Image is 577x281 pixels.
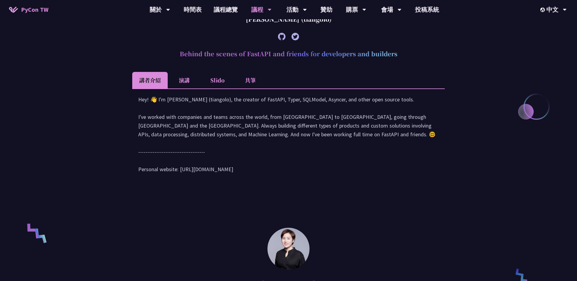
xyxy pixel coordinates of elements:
h2: Behind the scenes of FastAPI and friends for developers and builders [132,45,445,63]
div: Hey! 👋 I'm [PERSON_NAME] (tiangolo), the creator of FastAPI, Typer, SQLModel, Asyncer, and other ... [138,95,439,180]
li: Slido [201,72,234,88]
span: PyCon TW [21,5,48,14]
li: 演講 [168,72,201,88]
img: Home icon of PyCon TW 2025 [9,7,18,13]
img: Locale Icon [540,8,546,12]
li: 共筆 [234,72,267,88]
div: [PERSON_NAME] (tiangolo) [132,10,445,28]
img: 林滿新 [267,228,310,270]
a: PyCon TW [3,2,54,17]
li: 講者介紹 [132,72,168,88]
